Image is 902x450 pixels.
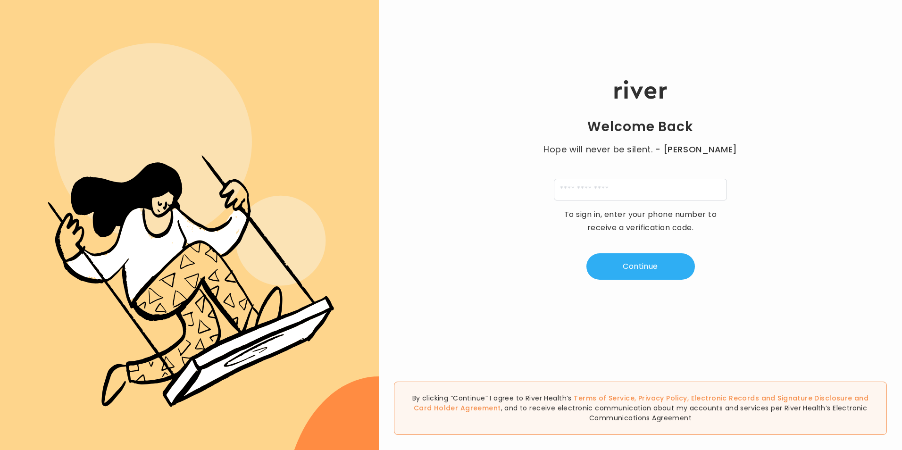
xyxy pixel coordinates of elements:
[394,382,887,435] div: By clicking “Continue” I agree to River Health’s
[414,393,869,413] span: , , and
[655,143,737,156] span: - [PERSON_NAME]
[414,403,501,413] a: Card Holder Agreement
[501,403,868,423] span: , and to receive electronic communication about my accounts and services per River Health’s Elect...
[691,393,852,403] a: Electronic Records and Signature Disclosure
[558,208,723,234] p: To sign in, enter your phone number to receive a verification code.
[535,143,747,156] p: Hope will never be silent.
[574,393,635,403] a: Terms of Service
[638,393,687,403] a: Privacy Policy
[587,118,693,135] h1: Welcome Back
[586,253,695,280] button: Continue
